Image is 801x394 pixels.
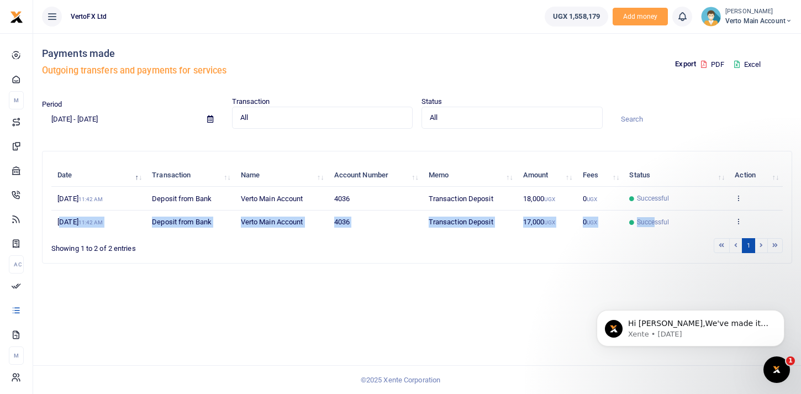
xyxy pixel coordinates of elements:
small: 11:42 AM [78,219,103,225]
span: Successful [637,193,670,203]
span: 4036 [334,195,350,203]
h5: Outgoing transfers and payments for services [42,65,413,76]
a: Add money [613,12,668,20]
input: select period [42,109,198,128]
img: profile-user [701,7,721,27]
li: M [9,91,24,109]
small: 11:42 AM [78,196,103,202]
th: Transaction: activate to sort column ascending [146,164,234,187]
th: Account Number: activate to sort column ascending [328,164,422,187]
span: [DATE] [57,218,103,226]
small: UGX [587,196,597,202]
li: Toup your wallet [613,8,668,26]
iframe: Intercom live chat [763,356,790,383]
span: Transaction Deposit [429,218,493,226]
span: 0 [583,218,597,226]
span: 0 [583,195,597,203]
span: UGX 1,558,179 [553,11,600,22]
a: profile-user [PERSON_NAME] Verto Main Account [701,7,792,27]
span: 4036 [334,218,350,226]
h4: Payments made [42,48,413,60]
span: Deposit from Bank [152,218,212,226]
a: UGX 1,558,179 [545,7,608,27]
li: Ac [9,255,24,274]
span: Verto Main Account [241,195,303,203]
iframe: Intercom notifications message [580,287,801,364]
small: UGX [587,219,597,225]
a: logo-small logo-large logo-large [10,12,23,20]
button: Excel [725,55,770,74]
th: Name: activate to sort column ascending [235,164,328,187]
span: Verto Main Account [241,218,303,226]
li: Wallet ballance [540,7,613,27]
span: 18,000 [523,195,555,203]
span: Successful [637,217,670,227]
th: Date: activate to sort column descending [51,164,146,187]
span: VertoFX Ltd [66,12,111,22]
input: Search [612,109,793,128]
small: UGX [544,219,555,225]
small: UGX [544,196,555,202]
th: Amount: activate to sort column ascending [517,164,577,187]
span: Deposit from Bank [152,195,212,203]
li: M [9,346,24,365]
th: Memo: activate to sort column ascending [423,164,517,187]
label: Status [421,96,442,107]
span: [DATE] [57,195,103,203]
label: Period [42,99,62,110]
span: Verto Main Account [725,16,792,26]
img: logo-small [10,10,23,24]
div: Showing 1 to 2 of 2 entries [51,237,352,254]
th: Fees: activate to sort column ascending [576,164,623,187]
span: All [240,112,397,123]
th: Action: activate to sort column ascending [729,164,783,187]
span: 1 [786,356,795,365]
span: 17,000 [523,218,555,226]
th: Status: activate to sort column ascending [623,164,729,187]
button: PDF [700,55,725,74]
p: Export [675,59,696,70]
a: 1 [742,238,755,253]
span: Transaction Deposit [429,195,493,203]
span: All [430,112,587,123]
span: Add money [613,8,668,26]
label: Transaction [232,96,270,107]
small: [PERSON_NAME] [725,7,792,17]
